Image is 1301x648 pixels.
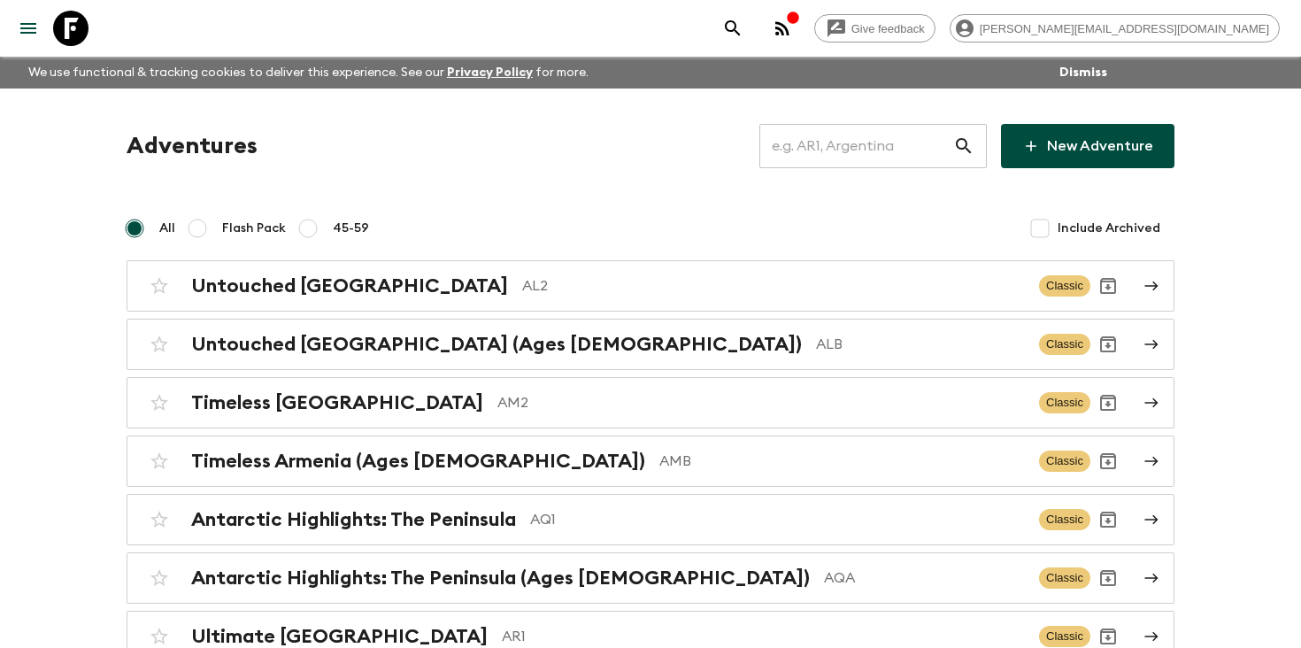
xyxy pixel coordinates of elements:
[127,128,258,164] h1: Adventures
[1039,275,1090,297] span: Classic
[159,220,175,237] span: All
[715,11,751,46] button: search adventures
[222,220,286,237] span: Flash Pack
[127,377,1174,428] a: Timeless [GEOGRAPHIC_DATA]AM2ClassicArchive
[1001,124,1174,168] a: New Adventure
[502,626,1025,647] p: AR1
[447,66,533,79] a: Privacy Policy
[1090,385,1126,420] button: Archive
[842,22,935,35] span: Give feedback
[191,333,802,356] h2: Untouched [GEOGRAPHIC_DATA] (Ages [DEMOGRAPHIC_DATA])
[1090,268,1126,304] button: Archive
[333,220,369,237] span: 45-59
[1039,626,1090,647] span: Classic
[1090,444,1126,479] button: Archive
[950,14,1280,42] div: [PERSON_NAME][EMAIL_ADDRESS][DOMAIN_NAME]
[127,494,1174,545] a: Antarctic Highlights: The PeninsulaAQ1ClassicArchive
[1090,560,1126,596] button: Archive
[1039,392,1090,413] span: Classic
[522,275,1025,297] p: AL2
[1039,334,1090,355] span: Classic
[824,567,1025,589] p: AQA
[1039,509,1090,530] span: Classic
[191,567,810,590] h2: Antarctic Highlights: The Peninsula (Ages [DEMOGRAPHIC_DATA])
[814,14,935,42] a: Give feedback
[659,451,1025,472] p: AMB
[1039,567,1090,589] span: Classic
[191,391,483,414] h2: Timeless [GEOGRAPHIC_DATA]
[127,436,1174,487] a: Timeless Armenia (Ages [DEMOGRAPHIC_DATA])AMBClassicArchive
[759,121,953,171] input: e.g. AR1, Argentina
[530,509,1025,530] p: AQ1
[21,57,596,89] p: We use functional & tracking cookies to deliver this experience. See our for more.
[127,552,1174,604] a: Antarctic Highlights: The Peninsula (Ages [DEMOGRAPHIC_DATA])AQAClassicArchive
[497,392,1025,413] p: AM2
[1090,502,1126,537] button: Archive
[1039,451,1090,472] span: Classic
[127,319,1174,370] a: Untouched [GEOGRAPHIC_DATA] (Ages [DEMOGRAPHIC_DATA])ALBClassicArchive
[191,508,516,531] h2: Antarctic Highlights: The Peninsula
[127,260,1174,312] a: Untouched [GEOGRAPHIC_DATA]AL2ClassicArchive
[11,11,46,46] button: menu
[191,450,645,473] h2: Timeless Armenia (Ages [DEMOGRAPHIC_DATA])
[1090,327,1126,362] button: Archive
[970,22,1279,35] span: [PERSON_NAME][EMAIL_ADDRESS][DOMAIN_NAME]
[191,274,508,297] h2: Untouched [GEOGRAPHIC_DATA]
[1055,60,1112,85] button: Dismiss
[816,334,1025,355] p: ALB
[1058,220,1160,237] span: Include Archived
[191,625,488,648] h2: Ultimate [GEOGRAPHIC_DATA]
